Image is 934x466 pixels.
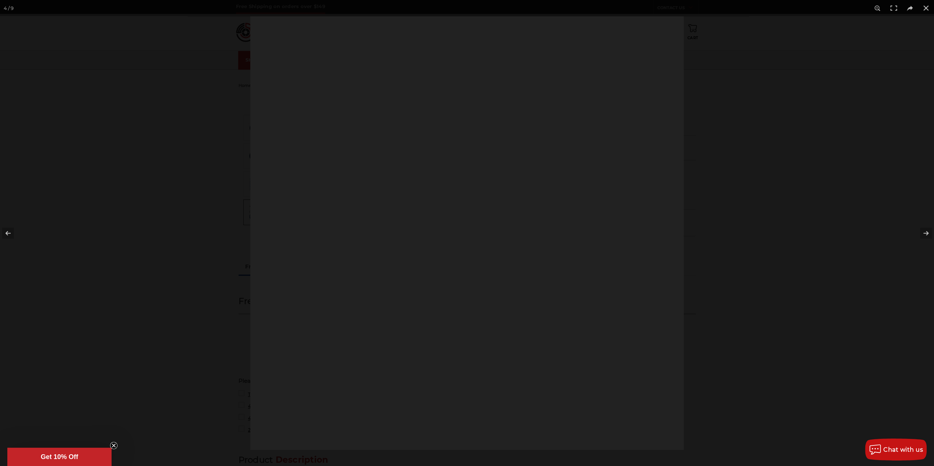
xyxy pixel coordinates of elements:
button: Close teaser [110,442,117,449]
button: Chat with us [865,439,927,461]
span: Chat with us [883,446,923,453]
span: Get 10% Off [41,453,78,461]
div: Get 10% OffClose teaser [7,448,112,466]
button: Next (arrow right) [908,215,934,252]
